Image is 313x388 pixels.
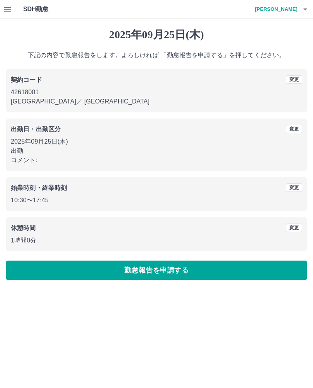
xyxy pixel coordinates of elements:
p: 出勤 [11,146,302,156]
p: 10:30 〜 17:45 [11,196,302,205]
h1: 2025年09月25日(木) [6,28,307,41]
button: 変更 [286,75,302,84]
b: 休憩時間 [11,225,36,231]
button: 変更 [286,125,302,133]
b: 始業時刻・終業時刻 [11,185,67,191]
p: 2025年09月25日(木) [11,137,302,146]
p: 下記の内容で勤怠報告をします。よろしければ 「勤怠報告を申請する」を押してください。 [6,51,307,60]
button: 勤怠報告を申請する [6,261,307,280]
button: 変更 [286,224,302,232]
b: 契約コード [11,76,42,83]
p: 42618001 [11,88,302,97]
p: [GEOGRAPHIC_DATA] ／ [GEOGRAPHIC_DATA] [11,97,302,106]
b: 出勤日・出勤区分 [11,126,61,132]
button: 変更 [286,183,302,192]
p: 1時間0分 [11,236,302,245]
p: コメント: [11,156,302,165]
